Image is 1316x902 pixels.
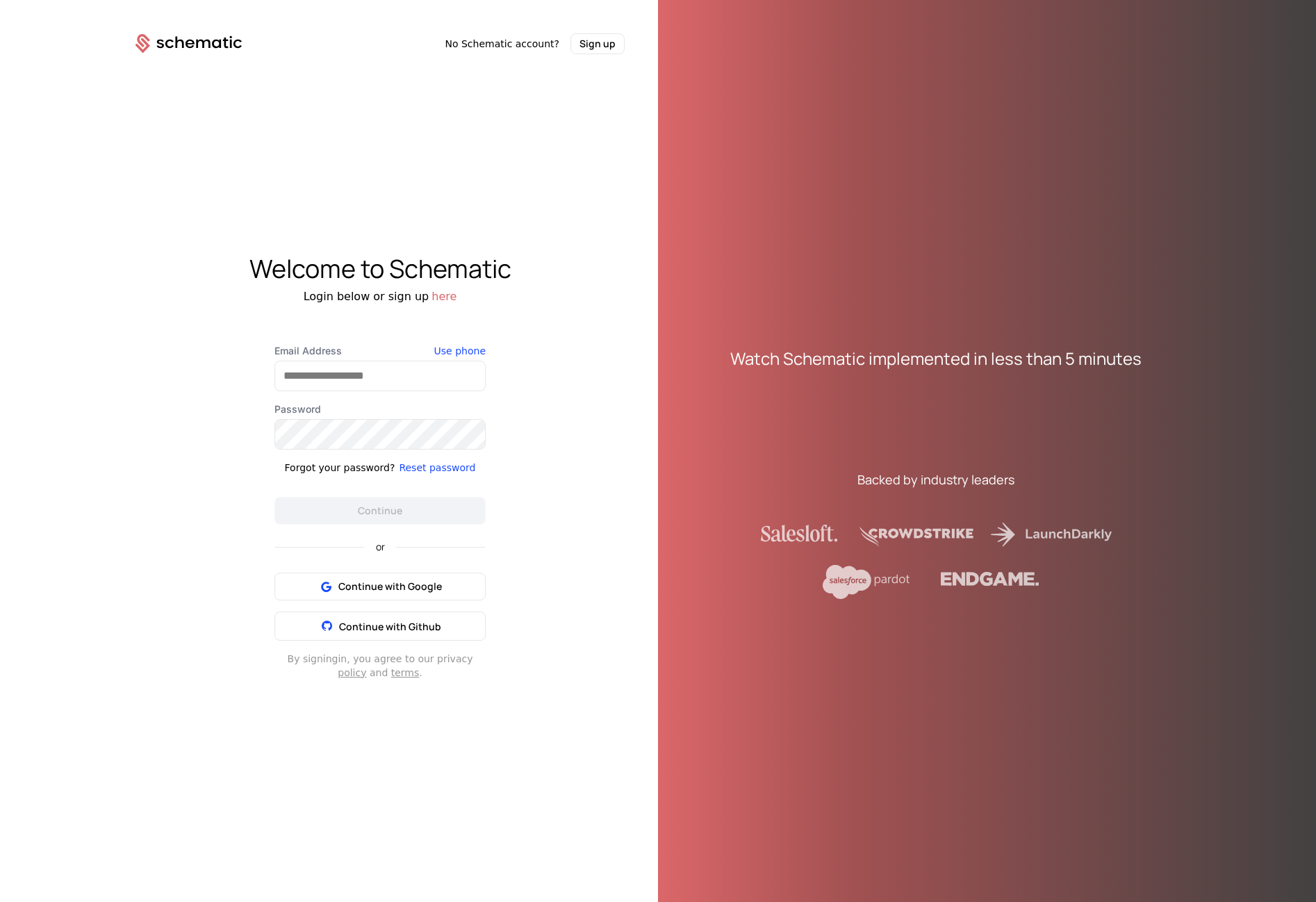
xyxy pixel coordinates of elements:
span: or [365,542,396,552]
div: Forgot your password? [285,461,395,475]
span: Continue with Google [338,580,442,593]
button: Reset password [399,461,475,475]
a: terms [391,667,420,678]
div: Login below or sign up [102,288,658,305]
div: Backed by industry leaders [857,470,1014,489]
button: Continue with Google [274,573,486,600]
button: Continue with Github [274,612,486,641]
button: Sign up [570,33,625,54]
div: Welcome to Schematic [102,255,658,283]
button: here [431,288,457,305]
button: Use phone [434,344,486,358]
div: By signing in , you agree to our privacy and . [274,652,486,680]
span: Continue with Github [339,620,441,633]
label: Password [274,402,486,416]
div: Watch Schematic implemented in less than 5 minutes [730,347,1142,370]
span: No Schematic account? [445,37,559,51]
button: Continue [274,497,486,525]
a: policy [338,667,366,678]
label: Email Address [274,344,486,358]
